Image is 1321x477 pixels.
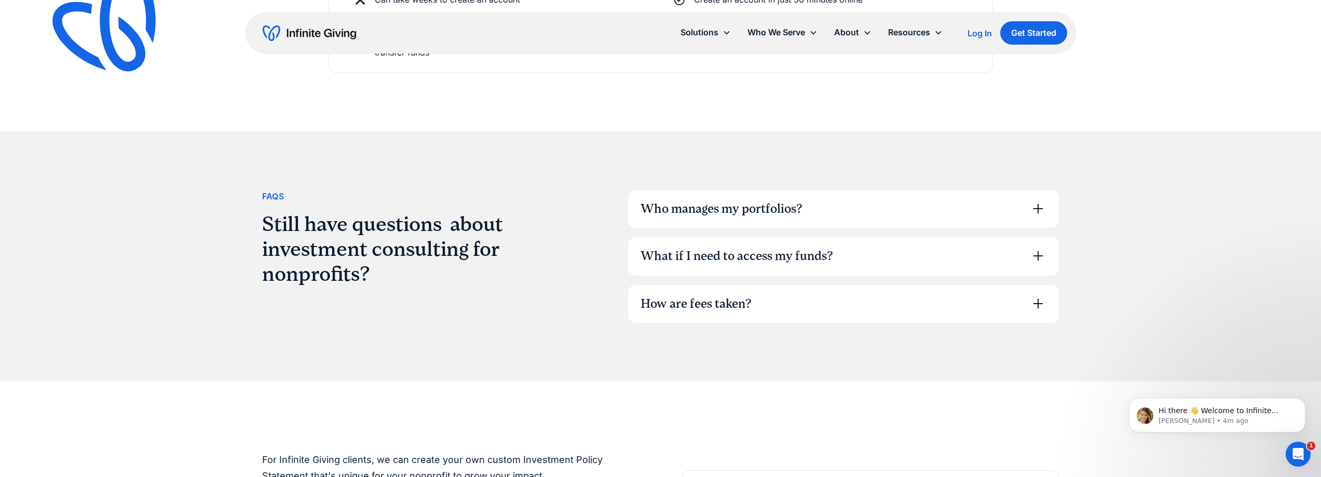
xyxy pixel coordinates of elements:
[747,25,805,39] div: Who We Serve
[834,25,859,39] div: About
[968,29,992,37] div: Log In
[262,212,586,287] h2: Still have questions about investment consulting for nonprofits?
[641,200,802,218] div: Who manages my portfolios?
[1286,442,1311,467] iframe: Intercom live chat
[641,295,752,313] div: How are fees taken?
[968,27,992,39] a: Log In
[1113,376,1321,449] iframe: Intercom notifications message
[672,21,739,44] div: Solutions
[1000,21,1067,45] a: Get Started
[888,25,930,39] div: Resources
[680,25,718,39] div: Solutions
[739,21,826,44] div: Who We Serve
[826,21,880,44] div: About
[880,21,951,44] div: Resources
[263,25,356,42] a: home
[1307,442,1315,450] span: 1
[262,189,284,203] div: FAqs
[641,248,833,265] div: What if I need to access my funds?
